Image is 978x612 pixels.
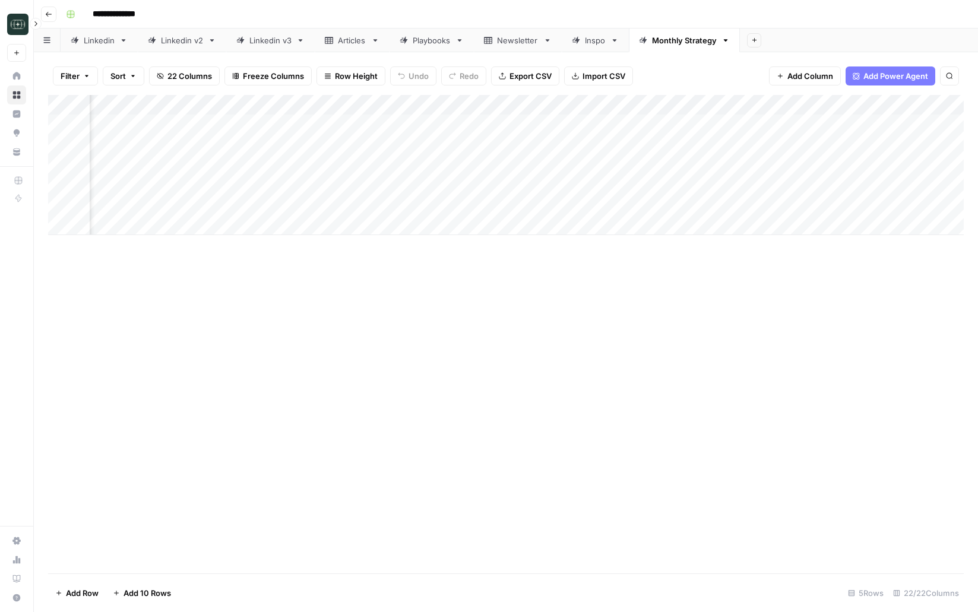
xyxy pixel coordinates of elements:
[53,66,98,85] button: Filter
[390,66,436,85] button: Undo
[7,531,26,550] a: Settings
[629,28,740,52] a: Monthly Strategy
[583,70,625,82] span: Import CSV
[7,569,26,588] a: Learning Hub
[409,70,429,82] span: Undo
[226,28,315,52] a: Linkedin v3
[509,70,552,82] span: Export CSV
[224,66,312,85] button: Freeze Columns
[888,584,964,603] div: 22/22 Columns
[843,584,888,603] div: 5 Rows
[161,34,203,46] div: Linkedin v2
[7,588,26,607] button: Help + Support
[315,28,390,52] a: Articles
[564,66,633,85] button: Import CSV
[7,14,29,35] img: Catalyst Logo
[497,34,539,46] div: Newsletter
[110,70,126,82] span: Sort
[167,70,212,82] span: 22 Columns
[769,66,841,85] button: Add Column
[106,584,178,603] button: Add 10 Rows
[66,587,99,599] span: Add Row
[474,28,562,52] a: Newsletter
[335,70,378,82] span: Row Height
[124,587,171,599] span: Add 10 Rows
[249,34,292,46] div: Linkedin v3
[562,28,629,52] a: Inspo
[413,34,451,46] div: Playbooks
[48,584,106,603] button: Add Row
[652,34,717,46] div: Monthly Strategy
[84,34,115,46] div: Linkedin
[7,550,26,569] a: Usage
[460,70,479,82] span: Redo
[787,70,833,82] span: Add Column
[243,70,304,82] span: Freeze Columns
[7,123,26,142] a: Opportunities
[7,142,26,161] a: Your Data
[7,66,26,85] a: Home
[491,66,559,85] button: Export CSV
[61,28,138,52] a: Linkedin
[149,66,220,85] button: 22 Columns
[7,9,26,39] button: Workspace: Catalyst
[846,66,935,85] button: Add Power Agent
[7,85,26,104] a: Browse
[585,34,606,46] div: Inspo
[103,66,144,85] button: Sort
[61,70,80,82] span: Filter
[316,66,385,85] button: Row Height
[338,34,366,46] div: Articles
[863,70,928,82] span: Add Power Agent
[441,66,486,85] button: Redo
[390,28,474,52] a: Playbooks
[7,104,26,123] a: Insights
[138,28,226,52] a: Linkedin v2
